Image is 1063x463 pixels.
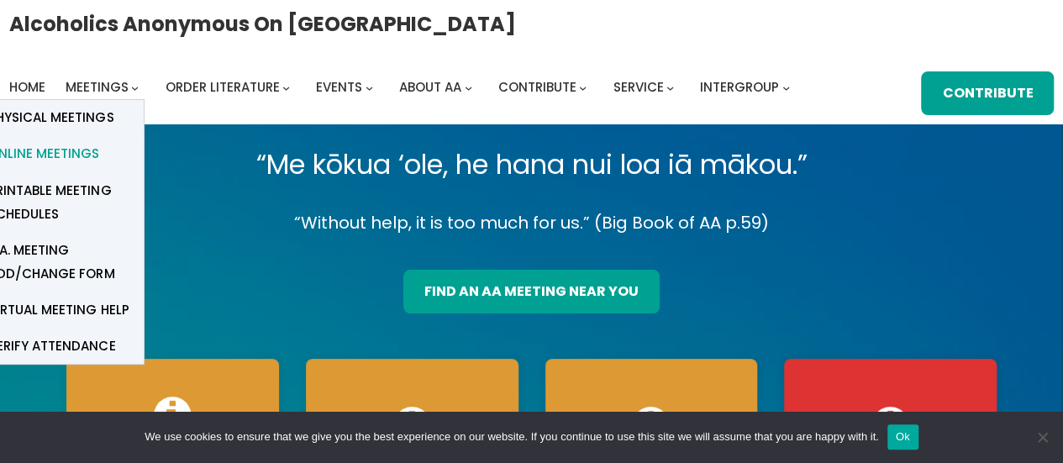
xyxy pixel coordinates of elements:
[316,78,362,96] span: Events
[399,76,461,99] a: About AA
[53,208,1010,238] p: “Without help, it is too much for us.” (Big Book of AA p.59)
[613,78,663,96] span: Service
[1034,429,1050,445] span: No
[700,76,779,99] a: Intergroup
[9,76,45,99] a: Home
[53,141,1010,188] p: “Me kōkua ‘ole, he hana nui loa iā mākou.”
[666,83,674,91] button: Service submenu
[316,76,362,99] a: Events
[165,78,279,96] span: Order Literature
[9,78,45,96] span: Home
[782,83,790,91] button: Intergroup submenu
[613,76,663,99] a: Service
[498,78,576,96] span: Contribute
[145,429,878,445] span: We use cookies to ensure that we give you the best experience on our website. If you continue to ...
[887,424,918,450] button: Ok
[131,83,139,91] button: Meetings submenu
[399,78,461,96] span: About AA
[9,76,796,99] nav: Intergroup
[366,83,373,91] button: Events submenu
[9,6,516,42] a: Alcoholics Anonymous on [GEOGRAPHIC_DATA]
[66,76,129,99] a: Meetings
[921,71,1054,115] a: Contribute
[282,83,290,91] button: Order Literature submenu
[403,270,660,313] a: find an aa meeting near you
[465,83,472,91] button: About AA submenu
[700,78,779,96] span: Intergroup
[579,83,587,91] button: Contribute submenu
[498,76,576,99] a: Contribute
[66,78,129,96] span: Meetings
